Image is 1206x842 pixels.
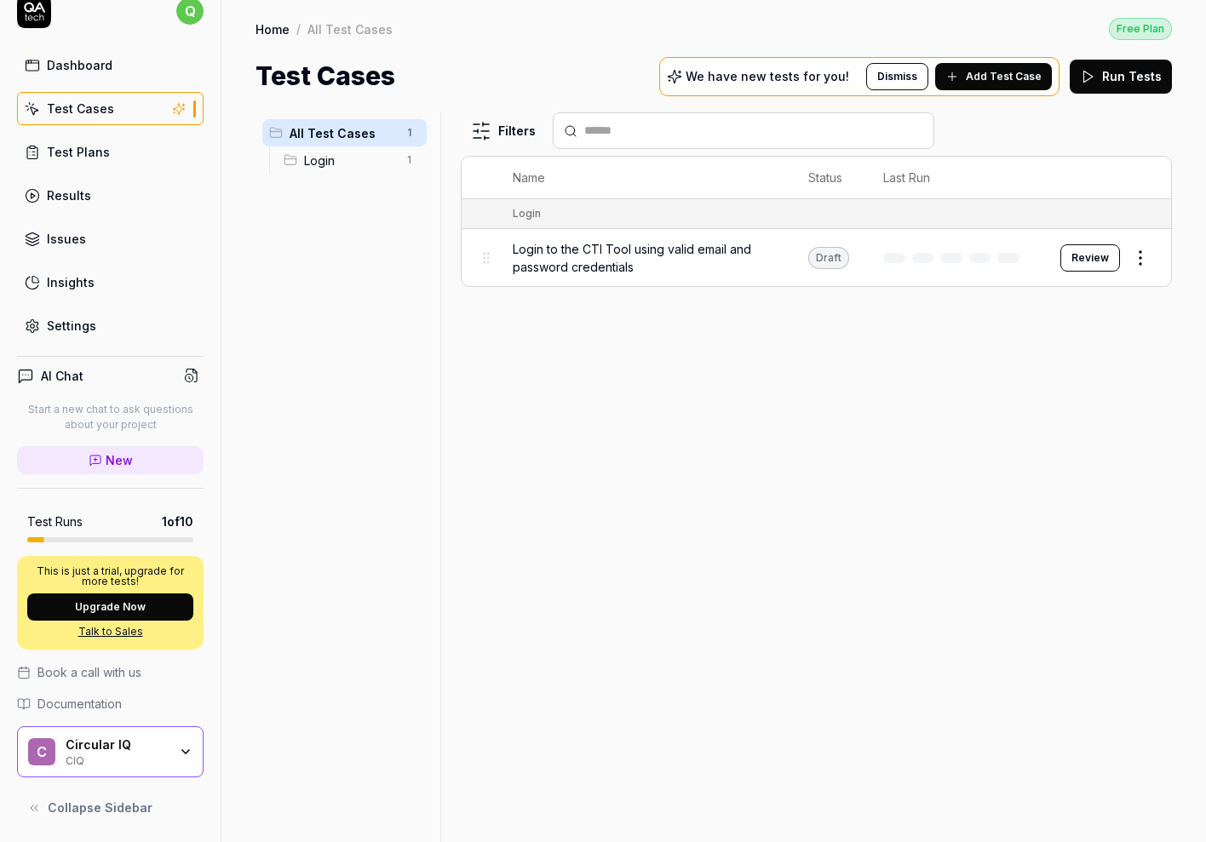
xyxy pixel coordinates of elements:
[17,791,204,825] button: Collapse Sidebar
[256,57,395,95] h1: Test Cases
[1109,17,1172,40] button: Free Plan
[47,56,112,74] div: Dashboard
[17,309,204,342] a: Settings
[41,367,83,385] h4: AI Chat
[28,738,55,765] span: C
[686,71,849,83] p: We have new tests for you!
[461,114,546,148] button: Filters
[866,157,1043,199] th: Last Run
[256,20,290,37] a: Home
[47,143,110,161] div: Test Plans
[17,49,204,82] a: Dashboard
[296,20,301,37] div: /
[37,663,141,681] span: Book a call with us
[106,451,133,469] span: New
[17,446,204,474] a: New
[27,566,193,587] p: This is just a trial, upgrade for more tests!
[1060,244,1120,272] button: Review
[47,100,114,117] div: Test Cases
[290,124,396,142] span: All Test Cases
[966,69,1042,84] span: Add Test Case
[277,146,427,174] div: Drag to reorderLogin1
[307,20,393,37] div: All Test Cases
[17,266,204,299] a: Insights
[37,695,122,713] span: Documentation
[17,726,204,777] button: CCircular IQCIQ
[27,624,193,639] a: Talk to Sales
[1070,60,1172,94] button: Run Tests
[513,240,774,276] span: Login to the CTI Tool using valid email and password credentials
[17,222,204,255] a: Issues
[48,799,152,816] span: Collapse Sidebar
[66,737,168,753] div: Circular IQ
[808,247,849,269] div: Draft
[304,152,396,169] span: Login
[47,317,96,335] div: Settings
[17,402,204,432] p: Start a new chat to ask questions about your project
[17,135,204,169] a: Test Plans
[17,92,204,125] a: Test Cases
[513,206,541,221] div: Login
[17,695,204,713] a: Documentation
[399,150,420,170] span: 1
[935,63,1052,90] button: Add Test Case
[27,593,193,621] button: Upgrade Now
[47,230,86,248] div: Issues
[47,186,91,204] div: Results
[1109,18,1172,40] div: Free Plan
[399,123,420,143] span: 1
[66,753,168,766] div: CIQ
[27,514,83,530] h5: Test Runs
[462,229,1171,286] tr: Login to the CTI Tool using valid email and password credentialsDraftReview
[866,63,928,90] button: Dismiss
[47,273,95,291] div: Insights
[17,179,204,212] a: Results
[17,663,204,681] a: Book a call with us
[791,157,866,199] th: Status
[496,157,791,199] th: Name
[162,513,193,530] span: 1 of 10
